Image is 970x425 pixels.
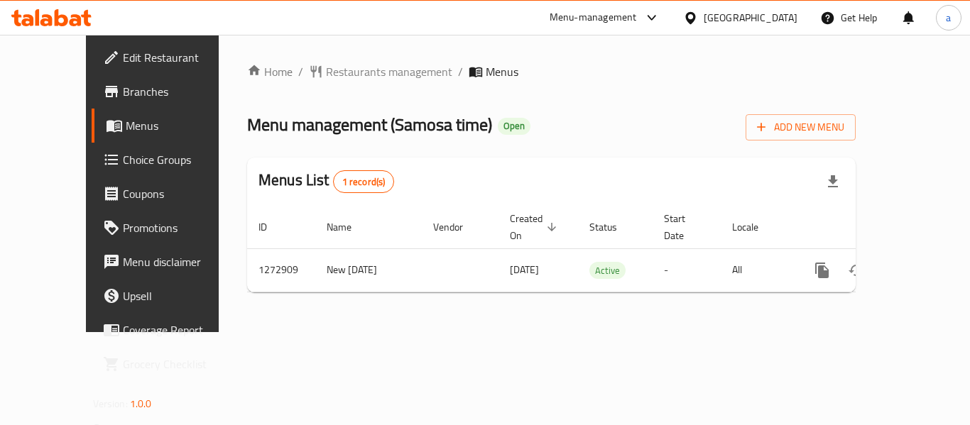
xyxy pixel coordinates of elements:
[92,143,248,177] a: Choice Groups
[247,248,315,292] td: 1272909
[653,248,721,292] td: -
[247,206,953,292] table: enhanced table
[123,219,236,236] span: Promotions
[334,175,394,189] span: 1 record(s)
[92,347,248,381] a: Grocery Checklist
[92,211,248,245] a: Promotions
[247,63,293,80] a: Home
[258,219,285,236] span: ID
[333,170,395,193] div: Total records count
[92,177,248,211] a: Coupons
[92,245,248,279] a: Menu disclaimer
[589,262,626,279] div: Active
[589,219,636,236] span: Status
[258,170,394,193] h2: Menus List
[746,114,856,140] button: Add New Menu
[247,109,492,140] span: Menu management ( Samosa time )
[550,9,637,26] div: Menu-management
[123,83,236,100] span: Branches
[510,210,561,244] span: Created On
[498,120,530,132] span: Open
[123,287,236,304] span: Upsell
[92,40,248,74] a: Edit Restaurant
[732,219,777,236] span: Locale
[816,165,850,199] div: Export file
[123,253,236,270] span: Menu disclaimer
[946,10,951,26] span: a
[757,118,844,136] span: Add New Menu
[92,313,248,347] a: Coverage Report
[92,109,248,143] a: Menus
[123,355,236,372] span: Grocery Checklist
[123,49,236,66] span: Edit Restaurant
[589,263,626,279] span: Active
[123,321,236,338] span: Coverage Report
[704,10,797,26] div: [GEOGRAPHIC_DATA]
[805,253,839,287] button: more
[664,210,704,244] span: Start Date
[92,74,248,109] a: Branches
[130,394,152,413] span: 1.0.0
[510,260,539,279] span: [DATE]
[794,206,953,249] th: Actions
[123,185,236,202] span: Coupons
[93,394,128,413] span: Version:
[326,63,452,80] span: Restaurants management
[309,63,452,80] a: Restaurants management
[458,63,463,80] li: /
[327,219,370,236] span: Name
[123,151,236,168] span: Choice Groups
[126,117,236,134] span: Menus
[498,118,530,135] div: Open
[721,248,794,292] td: All
[92,279,248,313] a: Upsell
[247,63,856,80] nav: breadcrumb
[839,253,873,287] button: Change Status
[486,63,518,80] span: Menus
[298,63,303,80] li: /
[315,248,422,292] td: New [DATE]
[433,219,481,236] span: Vendor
